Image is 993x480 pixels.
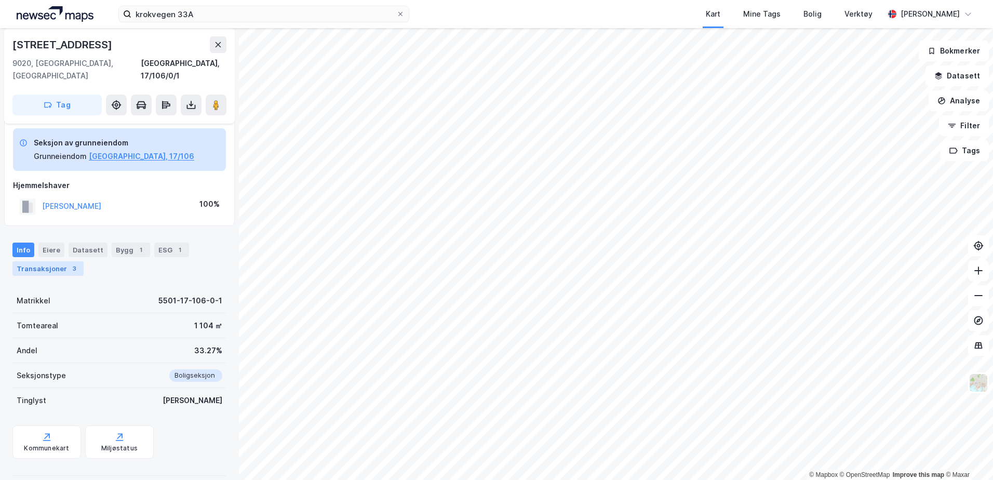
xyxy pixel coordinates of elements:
button: Filter [939,115,989,136]
div: Info [12,243,34,257]
a: OpenStreetMap [840,471,890,478]
div: Kommunekart [24,444,69,452]
img: logo.a4113a55bc3d86da70a041830d287a7e.svg [17,6,93,22]
div: 1 [136,245,146,255]
img: Z [969,373,988,393]
div: Seksjonstype [17,369,66,382]
div: Kontrollprogram for chat [941,430,993,480]
div: Transaksjoner [12,261,84,276]
div: Grunneiendom [34,150,87,163]
div: Verktøy [844,8,873,20]
div: Hjemmelshaver [13,179,226,192]
div: Seksjon av grunneiendom [34,137,194,149]
div: ESG [154,243,189,257]
button: Datasett [925,65,989,86]
button: Tags [941,140,989,161]
button: [GEOGRAPHIC_DATA], 17/106 [89,150,194,163]
div: 5501-17-106-0-1 [158,295,222,307]
div: Tomteareal [17,319,58,332]
div: [STREET_ADDRESS] [12,36,114,53]
div: Bygg [112,243,150,257]
div: Bolig [803,8,822,20]
div: Andel [17,344,37,357]
div: 9020, [GEOGRAPHIC_DATA], [GEOGRAPHIC_DATA] [12,57,141,82]
button: Tag [12,95,102,115]
input: Søk på adresse, matrikkel, gårdeiere, leietakere eller personer [131,6,396,22]
iframe: Chat Widget [941,430,993,480]
button: Bokmerker [919,41,989,61]
div: Eiere [38,243,64,257]
div: Tinglyst [17,394,46,407]
button: Analyse [929,90,989,111]
div: Miljøstatus [101,444,138,452]
div: [PERSON_NAME] [901,8,960,20]
div: 3 [69,263,79,274]
div: Kart [706,8,720,20]
div: [GEOGRAPHIC_DATA], 17/106/0/1 [141,57,226,82]
div: 100% [199,198,220,210]
div: 1 [175,245,185,255]
div: Mine Tags [743,8,781,20]
div: Matrikkel [17,295,50,307]
a: Improve this map [893,471,944,478]
div: [PERSON_NAME] [163,394,222,407]
a: Mapbox [809,471,838,478]
div: 1 104 ㎡ [194,319,222,332]
div: 33.27% [194,344,222,357]
div: Datasett [69,243,108,257]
